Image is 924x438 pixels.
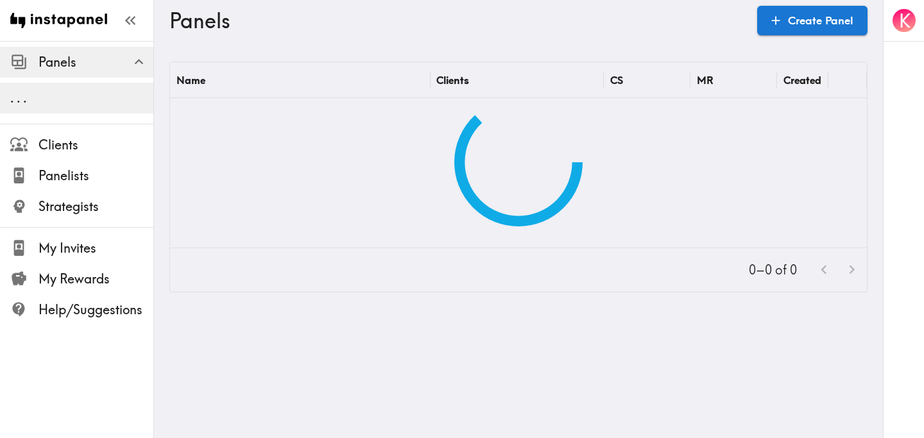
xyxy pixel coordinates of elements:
h3: Panels [169,8,747,33]
span: Clients [38,136,153,154]
span: My Rewards [38,270,153,288]
span: My Invites [38,239,153,257]
div: MR [697,74,714,87]
a: Create Panel [757,6,868,35]
span: . [23,90,27,106]
div: Created [783,74,821,87]
div: CS [610,74,623,87]
span: Strategists [38,198,153,215]
button: K [891,8,917,33]
p: 0–0 of 0 [749,261,797,279]
span: Help/Suggestions [38,301,153,319]
span: Panels [38,53,153,71]
div: Name [176,74,205,87]
div: Clients [436,74,469,87]
span: K [899,10,911,32]
span: . [10,90,14,106]
span: . [17,90,21,106]
span: Panelists [38,167,153,185]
